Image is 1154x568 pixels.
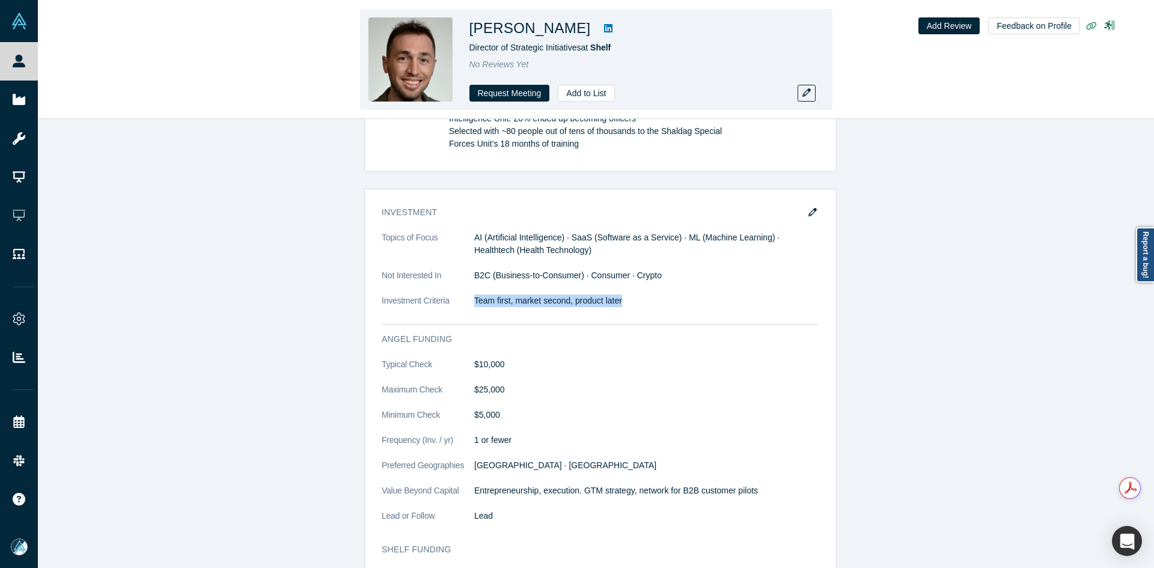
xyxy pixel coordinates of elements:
[11,539,28,555] img: Mia Scott's Account
[382,206,802,219] h3: Investment
[382,383,474,409] dt: Maximum Check
[474,270,662,280] span: B2C (Business-to-Consumer) · Consumer · Crypto
[382,231,474,269] dt: Topics of Focus
[11,13,28,29] img: Alchemist Vault Logo
[382,409,474,434] dt: Minimum Check
[382,543,802,556] h3: Shelf funding
[382,510,474,535] dt: Lead or Follow
[474,434,819,447] dd: 1 or fewer
[474,484,819,497] p: Entrepreneurship, execution. GTM strategy, network for B2B customer pilots
[382,333,802,346] h3: Angel Funding
[474,409,819,421] dd: $5,000
[382,295,474,320] dt: Investment Criteria
[474,510,819,522] dd: Lead
[469,43,611,52] span: Director of Strategic Initiatives at
[474,358,819,371] dd: $10,000
[590,43,611,52] a: Shelf
[474,295,819,307] p: Team first, market second, product later
[474,459,819,472] dd: [GEOGRAPHIC_DATA] · [GEOGRAPHIC_DATA]
[469,85,550,102] button: Request Meeting
[988,17,1080,34] button: Feedback on Profile
[474,233,780,255] span: AI (Artificial Intelligence) · SaaS (Software as a Service) · ML (Machine Learning) · Healthtech ...
[469,17,591,39] h1: [PERSON_NAME]
[368,17,453,102] img: Roy Weinstock's Profile Image
[469,60,529,69] span: No Reviews Yet
[382,459,474,484] dt: Preferred Geographies
[382,358,474,383] dt: Typical Check
[918,17,980,34] button: Add Review
[382,484,474,510] dt: Value Beyond Capital
[474,383,819,396] dd: $25,000
[382,434,474,459] dt: Frequency (Inv. / yr)
[382,269,474,295] dt: Not Interested In
[1136,227,1154,282] a: Report a bug!
[558,85,614,102] button: Add to List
